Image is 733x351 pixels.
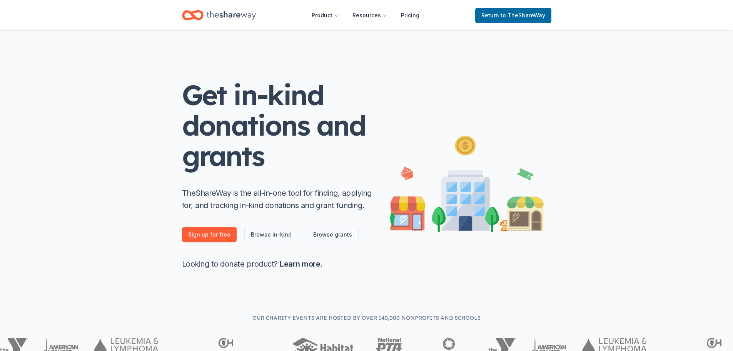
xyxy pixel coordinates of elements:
[481,11,545,20] span: Return
[182,80,374,171] h1: Get in-kind donations and grants
[346,8,393,23] button: Resources
[182,258,374,270] p: Looking to donate product? .
[307,227,359,242] a: Browse grants
[244,227,298,242] a: Browse in-kind
[306,6,426,24] nav: Main
[182,187,374,212] p: TheShareWay is the all-in-one tool for finding, applying for, and tracking in-kind donations and ...
[475,8,551,23] a: Returnto TheShareWay
[280,259,320,269] a: Learn more
[395,8,426,23] a: Pricing
[182,6,256,24] a: Home
[390,133,544,232] img: Illustration for landing page
[182,227,237,242] a: Sign up for free
[306,8,345,23] button: Product
[501,12,545,18] span: to TheShareWay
